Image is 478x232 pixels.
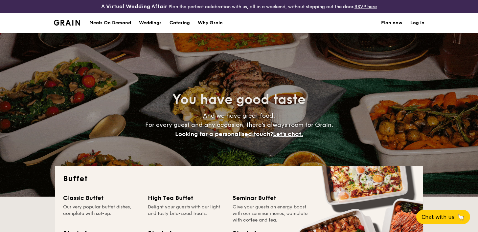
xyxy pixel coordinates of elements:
div: Give your guests an energy boost with our seminar menus, complete with coffee and tea. [233,204,309,223]
h1: Catering [170,13,190,33]
a: Log in [410,13,424,33]
div: Delight your guests with our light and tasty bite-sized treats. [148,204,225,223]
div: Weddings [139,13,162,33]
a: Weddings [135,13,166,33]
div: High Tea Buffet [148,193,225,203]
div: Why Grain [198,13,223,33]
span: You have good taste [172,92,306,107]
div: Classic Buffet [63,193,140,203]
a: Why Grain [194,13,227,33]
a: Logotype [54,20,80,26]
button: Chat with us🦙 [416,210,470,224]
div: Meals On Demand [89,13,131,33]
span: And we have great food. For every guest and any occasion, there’s always room for Grain. [145,112,333,138]
div: Seminar Buffet [233,193,309,203]
span: 🦙 [457,213,465,221]
span: Chat with us [421,214,454,220]
div: Our very popular buffet dishes, complete with set-up. [63,204,140,223]
div: Plan the perfect celebration with us, all in a weekend, without stepping out the door. [80,3,398,10]
span: Looking for a personalised touch? [175,130,273,138]
a: Plan now [381,13,402,33]
a: Catering [166,13,194,33]
h2: Buffet [63,174,415,184]
img: Grain [54,20,80,26]
h4: A Virtual Wedding Affair [101,3,167,10]
a: RSVP here [354,4,377,10]
span: Let's chat. [273,130,303,138]
a: Meals On Demand [85,13,135,33]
